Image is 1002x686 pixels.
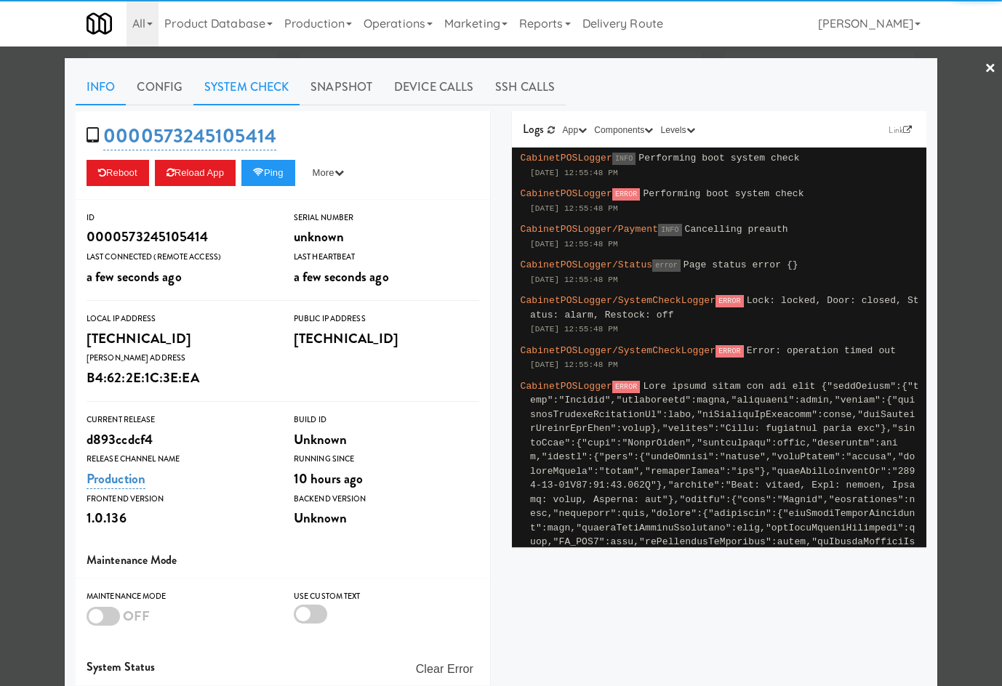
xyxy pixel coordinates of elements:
button: Ping [241,160,295,186]
span: Cancelling preauth [685,224,788,235]
div: Local IP Address [87,312,272,326]
span: a few seconds ago [294,267,389,286]
div: Public IP Address [294,312,479,326]
span: CabinetPOSLogger [521,381,612,392]
span: System Status [87,658,155,675]
a: Production [87,469,145,489]
div: Backend Version [294,492,479,507]
div: ID [87,211,272,225]
span: ERROR [612,188,641,201]
a: Snapshot [300,69,383,105]
span: CabinetPOSLogger/Status [521,259,653,270]
span: ERROR [612,381,641,393]
a: 0000573245105414 [103,122,276,150]
a: Link [885,123,915,137]
span: Page status error {} [684,259,798,270]
span: a few seconds ago [87,267,182,286]
span: Performing boot system check [638,153,799,164]
a: × [985,47,996,92]
span: [DATE] 12:55:48 PM [530,325,618,334]
button: App [559,123,591,137]
div: Last Heartbeat [294,250,479,265]
a: SSH Calls [484,69,566,105]
div: Current Release [87,413,272,427]
span: CabinetPOSLogger [521,153,612,164]
span: Lock: locked, Door: closed, Status: alarm, Restock: off [530,295,919,320]
div: Release Channel Name [87,452,272,467]
div: [TECHNICAL_ID] [294,326,479,351]
div: [PERSON_NAME] Address [87,351,272,366]
span: CabinetPOSLogger/SystemCheckLogger [521,295,716,306]
span: ERROR [716,295,744,307]
div: Build Id [294,413,479,427]
a: Info [76,69,126,105]
span: ERROR [716,345,744,358]
div: Maintenance Mode [87,589,272,604]
span: 10 hours ago [294,469,363,488]
div: 1.0.136 [87,506,272,530]
button: Levels [657,123,698,137]
div: Unknown [294,427,479,452]
span: [DATE] 12:55:48 PM [530,240,618,249]
div: Use Custom Text [294,589,479,604]
div: unknown [294,225,479,249]
span: [DATE] 12:55:48 PM [530,275,618,284]
a: Device Calls [383,69,484,105]
span: [DATE] 12:55:48 PM [530,169,618,177]
div: d893ccdcf4 [87,427,272,452]
div: Last Connected (Remote Access) [87,250,272,265]
span: Maintenance Mode [87,552,177,568]
button: More [301,160,356,186]
span: Logs [523,121,544,137]
span: INFO [658,224,681,236]
span: CabinetPOSLogger/SystemCheckLogger [521,345,716,356]
button: Reload App [155,160,236,186]
span: INFO [612,153,636,165]
div: 0000573245105414 [87,225,272,249]
div: Frontend Version [87,492,272,507]
img: Micromart [87,11,112,36]
div: B4:62:2E:1C:3E:EA [87,366,272,390]
div: Running Since [294,452,479,467]
span: Error: operation timed out [747,345,896,356]
span: error [652,259,681,272]
div: [TECHNICAL_ID] [87,326,272,351]
span: [DATE] 12:55:48 PM [530,204,618,213]
button: Reboot [87,160,149,186]
a: System Check [193,69,300,105]
button: Clear Error [410,656,479,682]
span: CabinetPOSLogger/Payment [521,224,659,235]
span: CabinetPOSLogger [521,188,612,199]
span: [DATE] 12:55:48 PM [530,360,618,369]
span: Performing boot system check [643,188,803,199]
button: Components [590,123,657,137]
a: Config [126,69,193,105]
div: Unknown [294,506,479,530]
span: OFF [123,606,150,626]
div: Serial Number [294,211,479,225]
